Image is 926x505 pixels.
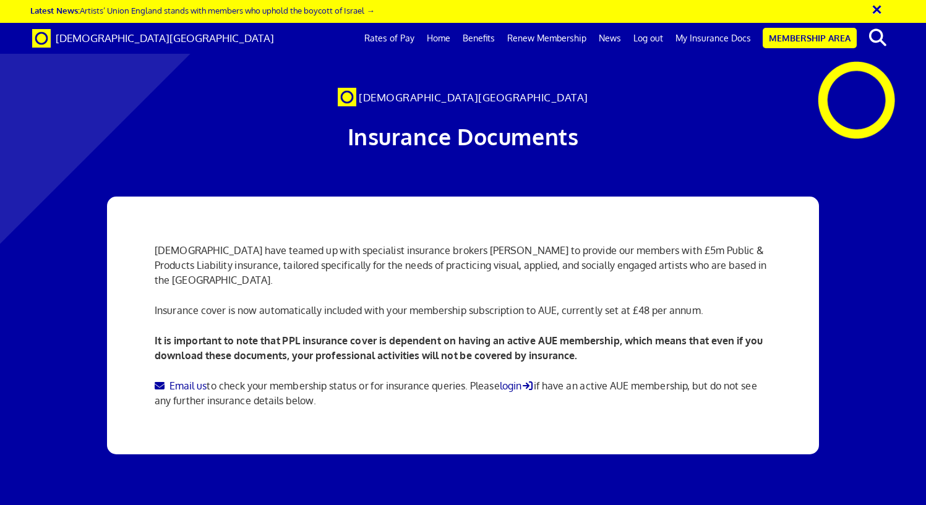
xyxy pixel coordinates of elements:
button: search [859,25,897,51]
strong: Latest News: [30,5,80,15]
a: Membership Area [763,28,857,48]
span: [DEMOGRAPHIC_DATA][GEOGRAPHIC_DATA] [359,91,588,104]
a: Email us [155,380,207,392]
a: Benefits [457,23,501,54]
b: It is important to note that PPL insurance cover is dependent on having an active AUE membership,... [155,334,763,362]
a: News [593,23,627,54]
span: [DEMOGRAPHIC_DATA][GEOGRAPHIC_DATA] [56,32,274,45]
p: [DEMOGRAPHIC_DATA] have teamed up with specialist insurance brokers [PERSON_NAME] to provide our ... [155,243,771,287]
a: Log out [627,23,669,54]
a: login [500,380,534,392]
a: Rates of Pay [358,23,421,54]
a: Brand [DEMOGRAPHIC_DATA][GEOGRAPHIC_DATA] [23,23,283,54]
p: Insurance cover is now automatically included with your membership subscription to AUE, currently... [155,303,771,318]
a: Renew Membership [501,23,593,54]
span: Insurance Documents [348,122,579,150]
a: My Insurance Docs [669,23,757,54]
a: Home [421,23,457,54]
a: Latest News:Artists’ Union England stands with members who uphold the boycott of Israel → [30,5,374,15]
p: to check your membership status or for insurance queries. Please if have an active AUE membership... [155,378,771,408]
